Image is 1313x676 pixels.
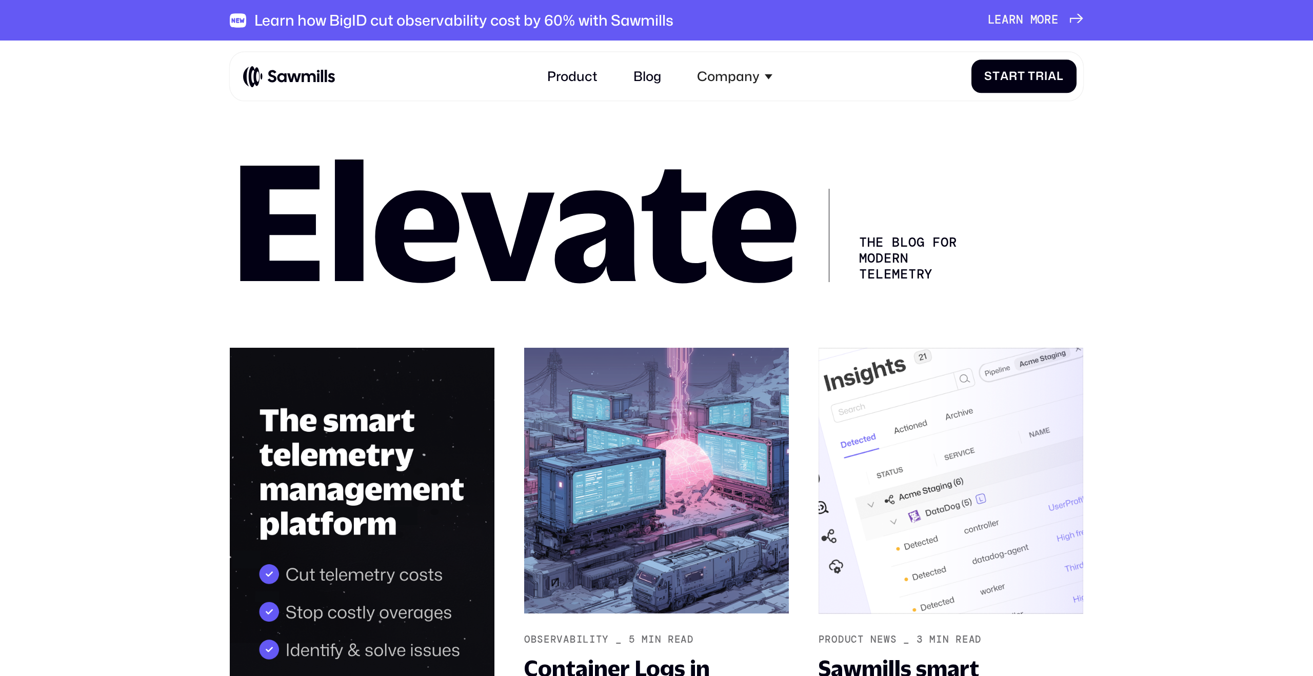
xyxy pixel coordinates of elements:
[929,633,982,645] div: min read
[537,59,607,94] a: Product
[1051,13,1059,27] span: e
[629,633,635,645] div: 5
[1009,13,1016,27] span: r
[1028,70,1036,84] span: T
[1018,70,1025,84] span: t
[971,59,1077,93] a: StartTrial
[984,70,992,84] span: S
[1002,13,1009,27] span: a
[697,69,760,85] div: Company
[1000,70,1009,84] span: a
[992,70,1000,84] span: t
[829,189,960,282] div: The Blog for Modern telemetry
[615,633,622,645] div: _
[624,59,671,94] a: Blog
[1044,70,1048,84] span: i
[917,633,923,645] div: 3
[642,633,694,645] div: min read
[988,13,995,27] span: L
[903,633,910,645] div: _
[1009,70,1018,84] span: r
[1030,13,1038,27] span: m
[819,633,897,645] div: Product News
[1048,70,1057,84] span: a
[1036,70,1044,84] span: r
[230,156,800,282] h1: Elevate
[524,633,609,645] div: Observability
[994,13,1002,27] span: e
[1057,70,1064,84] span: l
[988,13,1083,27] a: Learnmore
[1044,13,1051,27] span: r
[1016,13,1023,27] span: n
[1037,13,1044,27] span: o
[687,59,782,94] div: Company
[254,11,673,29] div: Learn how BigID cut observability cost by 60% with Sawmills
